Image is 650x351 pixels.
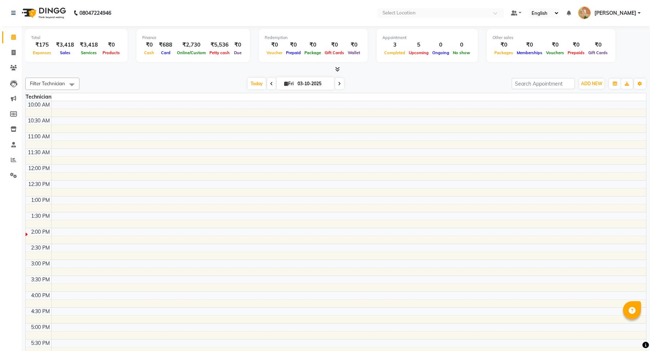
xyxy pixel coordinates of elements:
[30,244,51,252] div: 2:30 PM
[566,50,586,55] span: Prepaids
[30,260,51,268] div: 3:00 PM
[515,50,544,55] span: Memberships
[265,50,284,55] span: Voucher
[586,50,610,55] span: Gift Cards
[26,133,51,140] div: 11:00 AM
[175,50,208,55] span: Online/Custom
[493,35,610,41] div: Other sales
[303,41,323,49] div: ₹0
[26,149,51,156] div: 11:30 AM
[77,41,101,49] div: ₹3,418
[407,50,430,55] span: Upcoming
[30,292,51,299] div: 4:00 PM
[586,41,610,49] div: ₹0
[26,93,51,101] div: Technician
[323,41,346,49] div: ₹0
[303,50,323,55] span: Package
[544,50,566,55] span: Vouchers
[101,41,122,49] div: ₹0
[566,41,586,49] div: ₹0
[430,50,451,55] span: Ongoing
[30,324,51,331] div: 5:00 PM
[18,3,68,23] img: logo
[382,35,472,41] div: Appointment
[30,276,51,283] div: 3:30 PM
[430,41,451,49] div: 0
[265,41,284,49] div: ₹0
[515,41,544,49] div: ₹0
[232,50,243,55] span: Due
[79,3,111,23] b: 08047224946
[594,9,636,17] span: [PERSON_NAME]
[382,50,407,55] span: Completed
[578,6,591,19] img: Sravya
[284,41,303,49] div: ₹0
[231,41,244,49] div: ₹0
[30,212,51,220] div: 1:30 PM
[58,50,72,55] span: Sales
[579,79,604,89] button: ADD NEW
[295,78,331,89] input: 2025-10-03
[346,41,362,49] div: ₹0
[382,41,407,49] div: 3
[53,41,77,49] div: ₹3,418
[79,50,99,55] span: Services
[493,41,515,49] div: ₹0
[26,117,51,125] div: 10:30 AM
[451,50,472,55] span: No show
[159,50,172,55] span: Card
[208,41,231,49] div: ₹5,536
[30,81,65,86] span: Filter Technician
[27,165,51,172] div: 12:00 PM
[142,50,156,55] span: Cash
[248,78,266,89] span: Today
[175,41,208,49] div: ₹2,730
[512,78,575,89] input: Search Appointment
[382,9,416,17] div: Select Location
[27,181,51,188] div: 12:30 PM
[407,41,430,49] div: 5
[101,50,122,55] span: Products
[323,50,346,55] span: Gift Cards
[156,41,175,49] div: ₹688
[26,101,51,109] div: 10:00 AM
[31,41,53,49] div: ₹175
[31,35,122,41] div: Total
[142,35,244,41] div: Finance
[581,81,602,86] span: ADD NEW
[30,308,51,315] div: 4:30 PM
[284,50,303,55] span: Prepaid
[30,228,51,236] div: 2:00 PM
[544,41,566,49] div: ₹0
[142,41,156,49] div: ₹0
[30,196,51,204] div: 1:00 PM
[346,50,362,55] span: Wallet
[208,50,231,55] span: Petty cash
[451,41,472,49] div: 0
[265,35,362,41] div: Redemption
[30,339,51,347] div: 5:30 PM
[31,50,53,55] span: Expenses
[282,81,295,86] span: Fri
[493,50,515,55] span: Packages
